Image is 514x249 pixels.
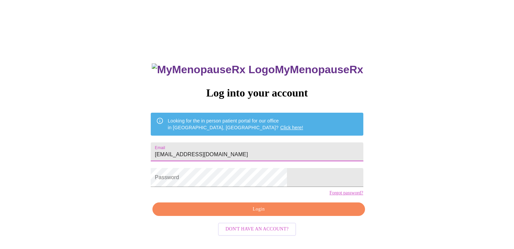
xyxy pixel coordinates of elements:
[225,225,289,233] span: Don't have an account?
[152,63,275,76] img: MyMenopauseRx Logo
[151,87,363,99] h3: Log into your account
[280,125,303,130] a: Click here!
[168,115,303,134] div: Looking for the in person patient portal for our office in [GEOGRAPHIC_DATA], [GEOGRAPHIC_DATA]?
[216,226,298,231] a: Don't have an account?
[218,223,296,236] button: Don't have an account?
[152,63,363,76] h3: MyMenopauseRx
[160,205,357,214] span: Login
[152,202,365,216] button: Login
[329,190,363,196] a: Forgot password?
